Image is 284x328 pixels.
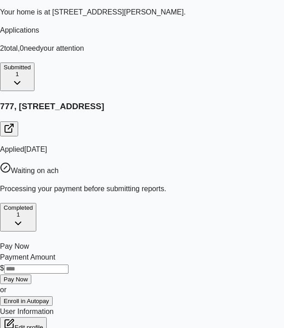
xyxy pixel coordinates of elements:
[4,204,33,211] span: Completed
[4,71,31,77] div: 1
[4,211,33,218] div: 1
[4,64,31,71] span: Submitted
[11,167,59,174] span: Waiting on ach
